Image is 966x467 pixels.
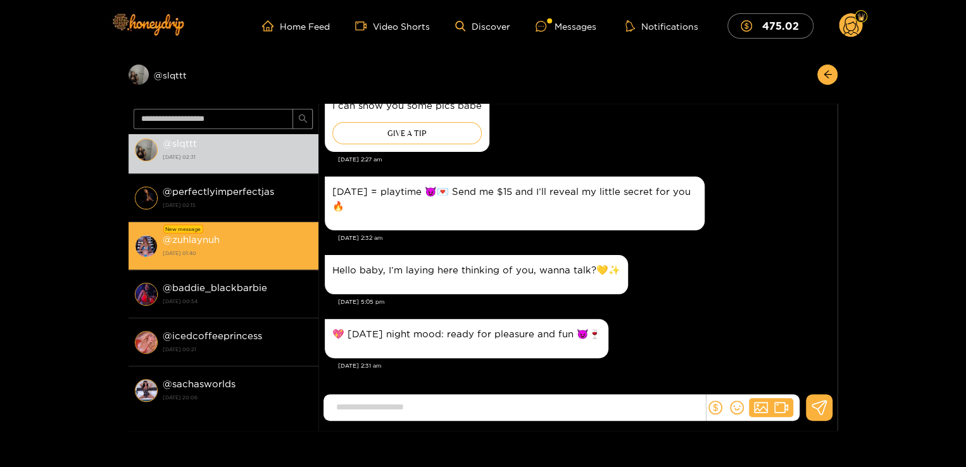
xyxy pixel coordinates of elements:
[338,361,831,370] div: [DATE] 2:31 am
[129,65,318,85] div: @slqttt
[536,19,596,34] div: Messages
[163,151,312,163] strong: [DATE] 02:31
[338,297,831,306] div: [DATE] 5:05 pm
[708,401,722,414] span: dollar
[857,13,865,21] img: Fan Level
[135,235,158,258] img: conversation
[325,319,608,358] div: Oct. 4, 2:31 am
[741,20,758,32] span: dollar
[135,139,158,161] img: conversation
[262,20,280,32] span: home
[338,233,831,242] div: [DATE] 2:32 am
[455,21,510,32] a: Discover
[332,327,601,341] p: 💖 [DATE] night mood: ready for pleasure and fun 😈🍷
[774,401,788,414] span: video-camera
[325,77,489,152] div: Oct. 3, 2:27 am
[262,20,330,32] a: Home Feed
[135,331,158,354] img: conversation
[135,283,158,306] img: conversation
[135,379,158,402] img: conversation
[292,109,313,129] button: search
[325,255,628,294] div: Oct. 3, 5:05 pm
[338,155,831,164] div: [DATE] 2:27 am
[730,401,744,414] span: smile
[163,199,312,211] strong: [DATE] 02:15
[823,70,832,80] span: arrow-left
[163,234,220,245] strong: @ zuhlaynuh
[163,138,197,149] strong: @ slqttt
[163,392,312,403] strong: [DATE] 20:06
[332,98,482,113] p: I can show you some pics babe
[355,20,373,32] span: video-camera
[163,378,235,389] strong: @ sachasworlds
[727,13,813,38] button: 475.02
[163,330,262,341] strong: @ icedcoffeeprincess
[706,398,725,417] button: dollar
[135,187,158,209] img: conversation
[163,344,312,355] strong: [DATE] 00:21
[749,398,793,417] button: picturevideo-camera
[163,186,274,197] strong: @ perfectlyimperfectjas
[325,177,705,230] div: Oct. 3, 2:32 am
[163,282,267,293] strong: @ baddie_blackbarbie
[298,114,308,125] span: search
[760,19,800,32] mark: 475.02
[163,247,312,259] strong: [DATE] 01:40
[754,401,768,414] span: picture
[622,20,702,32] button: Notifications
[817,65,837,85] button: arrow-left
[332,184,697,213] p: [DATE] = playtime 😈💌 Send me $15 and I’ll reveal my little secret for you 🔥
[332,122,482,144] div: GIVE A TIP
[332,263,620,277] p: Hello baby, I’m laying here thinking of you, wanna talk?💛✨
[163,296,312,307] strong: [DATE] 00:54
[163,225,203,233] div: New message
[355,20,430,32] a: Video Shorts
